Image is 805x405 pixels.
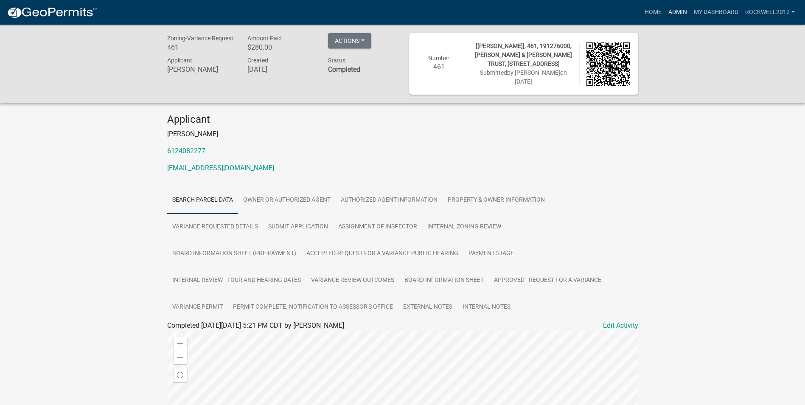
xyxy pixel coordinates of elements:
h6: 461 [418,63,461,71]
a: [EMAIL_ADDRESS][DOMAIN_NAME] [167,164,274,172]
div: Zoom in [174,337,187,351]
span: Submitted on [DATE] [480,69,567,85]
h6: [PERSON_NAME] [167,65,235,73]
a: Permit Complete. Notification to Assessor's Office [228,294,398,321]
a: Board Information Sheet [399,267,489,294]
h6: 461 [167,43,235,51]
h4: Applicant [167,113,638,126]
span: Status [328,57,345,64]
h6: [DATE] [247,65,315,73]
a: Payment Stage [463,240,519,267]
a: Admin [665,4,690,20]
p: [PERSON_NAME] [167,129,638,139]
a: Variance Requested Details [167,214,263,241]
a: Variance Permit [167,294,228,321]
a: My Dashboard [690,4,742,20]
span: by [PERSON_NAME] [507,69,560,76]
a: Variance Review Outcomes [306,267,399,294]
a: Search Parcel Data [167,187,238,214]
a: Internal Notes [457,294,516,321]
img: QR code [586,42,630,86]
h6: $280.00 [247,43,315,51]
span: [[PERSON_NAME]], 461, 191276000, [PERSON_NAME] & [PERSON_NAME] TRUST, [STREET_ADDRESS] [475,42,572,67]
button: Actions [328,33,371,48]
a: Edit Activity [603,321,638,331]
strong: Completed [328,65,360,73]
a: External Notes [398,294,457,321]
a: Property & Owner Information [443,187,550,214]
a: Board Information Sheet (pre-payment) [167,240,301,267]
a: Submit Application [263,214,333,241]
a: Accepted-Request for a Variance Public Hearing [301,240,463,267]
a: Rockwell2012 [742,4,798,20]
div: Zoom out [174,351,187,364]
a: Internal Review - Tour and Hearing Dates [167,267,306,294]
span: Applicant [167,57,192,64]
span: Amount Paid [247,35,282,42]
a: 6124082277 [167,147,205,155]
a: Home [641,4,665,20]
a: Internal Zoning Review [422,214,506,241]
a: Approved - Request for a Variance [489,267,606,294]
a: Assignment of Inspector [333,214,422,241]
a: Owner or Authorized Agent [238,187,336,214]
a: Authorized Agent Information [336,187,443,214]
span: Number [428,55,449,62]
span: Completed [DATE][DATE] 5:21 PM CDT by [PERSON_NAME] [167,321,344,329]
div: Find my location [174,368,187,382]
span: Created [247,57,268,64]
span: Zoning-Variance Request [167,35,233,42]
